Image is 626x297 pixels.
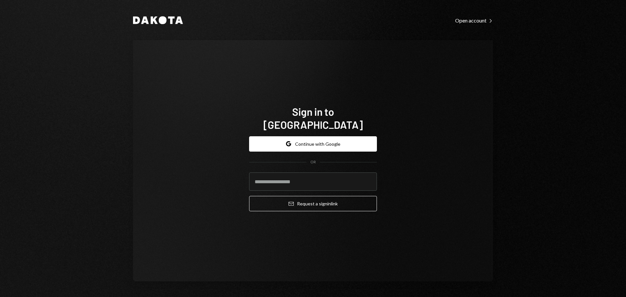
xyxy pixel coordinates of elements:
[249,105,377,131] h1: Sign in to [GEOGRAPHIC_DATA]
[249,136,377,152] button: Continue with Google
[249,196,377,211] button: Request a signinlink
[310,159,316,165] div: OR
[455,17,493,24] a: Open account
